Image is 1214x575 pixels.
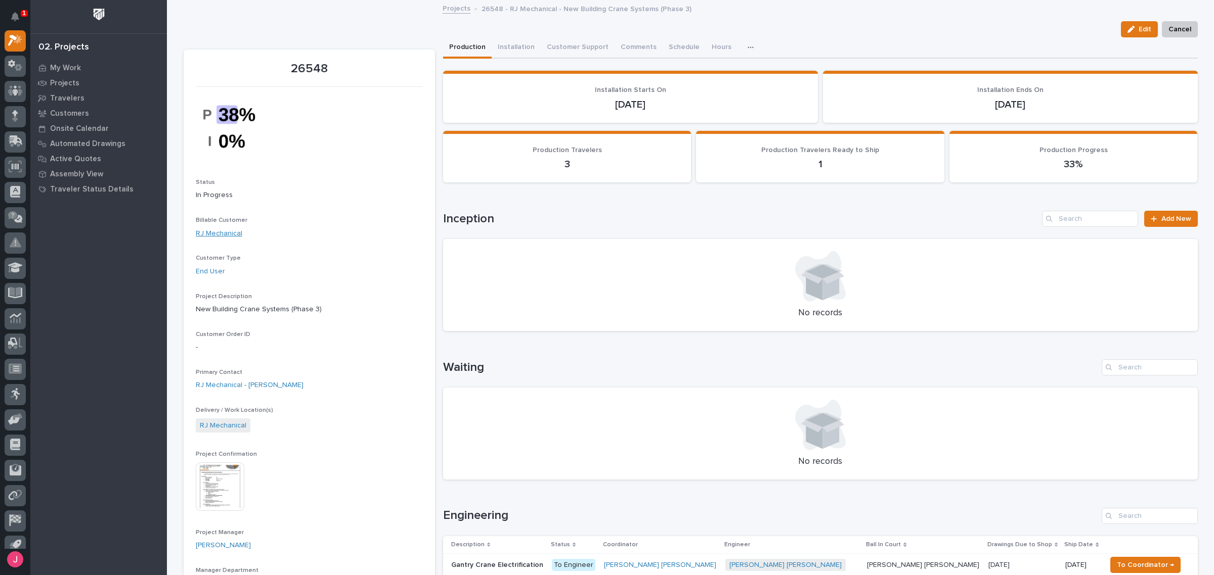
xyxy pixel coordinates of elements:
[455,99,806,111] p: [DATE]
[50,109,89,118] p: Customers
[30,136,167,151] a: Automated Drawings
[1162,21,1198,37] button: Cancel
[867,559,981,569] p: [PERSON_NAME] [PERSON_NAME]
[1065,561,1098,569] p: [DATE]
[724,539,750,550] p: Engineer
[987,539,1052,550] p: Drawings Due to Shop
[443,360,1098,375] h1: Waiting
[196,380,303,391] a: RJ Mechanical - [PERSON_NAME]
[50,170,103,179] p: Assembly View
[1039,147,1108,154] span: Production Progress
[706,37,738,59] button: Hours
[455,158,679,170] p: 3
[50,79,79,88] p: Projects
[30,166,167,181] a: Assembly View
[455,308,1186,319] p: No records
[196,530,244,536] span: Project Manager
[1102,508,1198,524] input: Search
[443,37,492,59] button: Production
[551,539,570,550] p: Status
[30,60,167,75] a: My Work
[977,86,1044,93] span: Installation Ends On
[1139,25,1151,34] span: Edit
[1064,539,1093,550] p: Ship Date
[1042,211,1138,227] input: Search
[90,5,108,24] img: Workspace Logo
[708,158,932,170] p: 1
[50,155,101,164] p: Active Quotes
[604,561,716,569] a: [PERSON_NAME] [PERSON_NAME]
[196,255,241,261] span: Customer Type
[30,106,167,121] a: Customers
[533,147,602,154] span: Production Travelers
[196,294,252,300] span: Project Description
[541,37,615,59] button: Customer Support
[729,561,842,569] a: [PERSON_NAME] [PERSON_NAME]
[663,37,706,59] button: Schedule
[1110,557,1181,573] button: To Coordinator →
[451,539,485,550] p: Description
[196,179,215,185] span: Status
[455,456,1186,467] p: No records
[451,559,545,569] p: Gantry Crane Electrification
[492,37,541,59] button: Installation
[5,549,26,570] button: users-avatar
[196,190,423,201] p: In Progress
[1102,359,1198,375] input: Search
[30,75,167,90] a: Projects
[196,342,423,353] p: -
[962,158,1186,170] p: 33%
[1168,23,1191,35] span: Cancel
[1121,21,1158,37] button: Edit
[595,86,666,93] span: Installation Starts On
[196,451,257,457] span: Project Confirmation
[50,94,84,103] p: Travelers
[50,124,109,133] p: Onsite Calendar
[1144,211,1197,227] a: Add New
[30,151,167,166] a: Active Quotes
[443,508,1098,523] h1: Engineering
[30,121,167,136] a: Onsite Calendar
[30,181,167,197] a: Traveler Status Details
[866,539,901,550] p: Ball In Court
[761,147,879,154] span: Production Travelers Ready to Ship
[50,64,81,73] p: My Work
[835,99,1186,111] p: [DATE]
[30,90,167,106] a: Travelers
[196,266,225,277] a: End User
[196,407,273,413] span: Delivery / Work Location(s)
[196,93,272,163] img: FgM3OJUd66jI0TWQkcs5cv4XBskq8IV9vxRZOYlocMs
[50,139,125,149] p: Automated Drawings
[5,6,26,27] button: Notifications
[196,228,242,239] a: RJ Mechanical
[482,3,691,14] p: 26548 - RJ Mechanical - New Building Crane Systems (Phase 3)
[196,217,247,223] span: Billable Customer
[196,331,250,338] span: Customer Order ID
[38,42,89,53] div: 02. Projects
[196,369,242,375] span: Primary Contact
[615,37,663,59] button: Comments
[1117,559,1174,571] span: To Coordinator →
[196,540,251,551] a: [PERSON_NAME]
[443,2,470,14] a: Projects
[196,304,423,315] p: New Building Crane Systems (Phase 3)
[22,10,26,17] p: 1
[196,62,423,76] p: 26548
[1161,215,1191,222] span: Add New
[988,559,1012,569] p: [DATE]
[196,567,258,573] span: Manager Department
[13,12,26,28] div: Notifications1
[200,420,246,431] a: RJ Mechanical
[552,559,595,571] div: To Engineer
[443,212,1038,226] h1: Inception
[603,539,638,550] p: Coordinator
[50,185,134,194] p: Traveler Status Details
